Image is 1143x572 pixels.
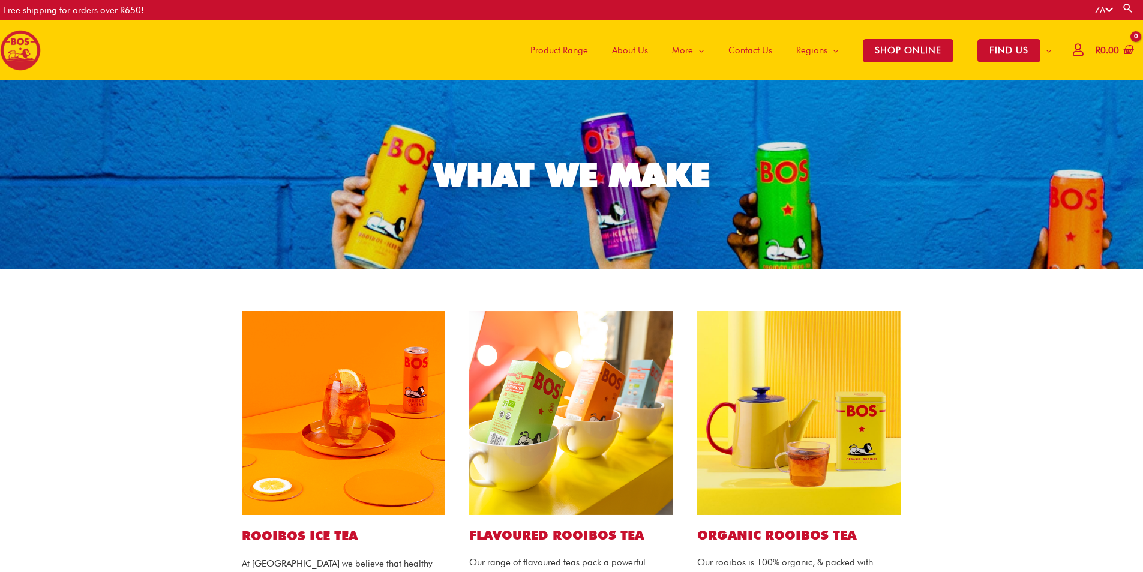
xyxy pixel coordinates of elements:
a: Regions [784,20,851,80]
h2: Flavoured ROOIBOS TEA [469,527,673,543]
nav: Site Navigation [509,20,1064,80]
a: View Shopping Cart, empty [1093,37,1134,64]
a: Contact Us [716,20,784,80]
a: Search button [1122,2,1134,14]
a: More [660,20,716,80]
span: About Us [612,32,648,68]
span: Contact Us [728,32,772,68]
span: Product Range [530,32,588,68]
a: SHOP ONLINE [851,20,965,80]
a: Product Range [518,20,600,80]
div: WHAT WE MAKE [434,158,710,191]
h2: Organic ROOIBOS TEA [697,527,901,543]
span: FIND US [977,39,1040,62]
h1: ROOIBOS ICE TEA [242,527,446,544]
span: Regions [796,32,827,68]
span: SHOP ONLINE [863,39,953,62]
bdi: 0.00 [1096,45,1119,56]
a: ZA [1095,5,1113,16]
span: More [672,32,693,68]
span: R [1096,45,1100,56]
a: About Us [600,20,660,80]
